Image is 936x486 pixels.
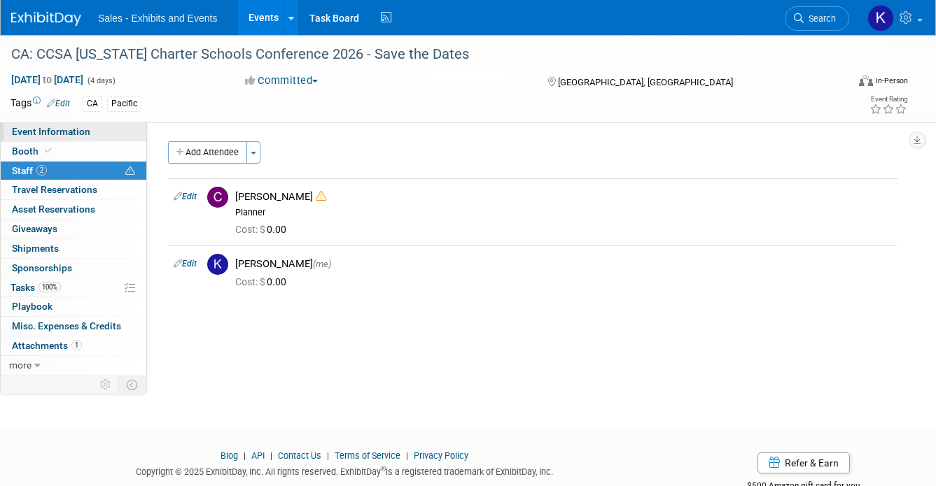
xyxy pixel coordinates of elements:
a: Shipments [1,239,146,258]
td: Toggle Event Tabs [118,376,147,394]
span: Tasks [11,282,61,293]
span: (me) [313,259,331,269]
a: Misc. Expenses & Credits [1,317,146,336]
a: Terms of Service [335,450,400,461]
a: Booth [1,142,146,161]
span: 100% [39,282,61,292]
span: Cost: $ [235,224,267,235]
span: Event Information [12,126,90,137]
div: Planner [235,207,892,218]
a: Refer & Earn [757,452,850,473]
a: Travel Reservations [1,180,146,199]
img: Kristin McGinty [867,5,894,31]
div: [PERSON_NAME] [235,190,892,203]
a: Search [785,6,849,31]
a: API [251,450,265,461]
div: CA [83,97,102,111]
button: Add Attendee [168,141,247,164]
span: | [403,450,412,461]
span: 2 [36,165,47,176]
img: K.jpg [207,254,228,275]
span: Staff [12,165,47,176]
span: 0.00 [235,224,292,235]
span: [GEOGRAPHIC_DATA], [GEOGRAPHIC_DATA] [558,77,733,87]
span: Booth [12,145,55,157]
img: ExhibitDay [11,12,81,26]
a: Blog [221,450,238,461]
a: Playbook [1,297,146,316]
a: Sponsorships [1,259,146,278]
div: Copyright © 2025 ExhibitDay, Inc. All rights reserved. ExhibitDay is a registered trademark of Ex... [11,462,678,478]
span: Search [804,13,836,24]
span: Cost: $ [235,276,267,287]
img: C.jpg [207,187,228,208]
span: Attachments [12,340,82,351]
a: Edit [47,99,70,108]
span: Misc. Expenses & Credits [12,320,121,331]
div: In-Person [875,76,908,86]
span: Asset Reservations [12,203,95,215]
a: Edit [174,192,197,201]
td: Personalize Event Tab Strip [94,376,118,394]
span: Playbook [12,301,53,312]
span: | [240,450,249,461]
i: Booth reservation complete [45,147,52,155]
div: Event Rating [869,96,907,103]
button: Committed [240,73,323,88]
div: [PERSON_NAME] [235,257,892,271]
a: Contact Us [278,450,321,461]
span: Giveaways [12,223,57,234]
a: Giveaways [1,220,146,238]
span: 1 [71,340,82,350]
i: Double-book Warning! [316,191,326,201]
a: Edit [174,259,197,269]
span: [DATE] [DATE] [11,73,84,86]
sup: ® [381,465,386,473]
span: (4 days) [86,76,116,85]
a: Privacy Policy [414,450,468,461]
div: CA: CCSA [US_STATE] Charter Schools Conference 2026 - Save the Dates [6,42,832,67]
a: Event Information [1,122,146,141]
a: Asset Reservations [1,200,146,219]
span: | [267,450,276,461]
span: Sponsorships [12,262,72,273]
a: more [1,356,146,375]
span: | [323,450,333,461]
span: Sales - Exhibits and Events [98,13,217,24]
span: 0.00 [235,276,292,287]
span: Potential Scheduling Conflict -- at least one attendee is tagged in another overlapping event. [125,165,135,178]
a: Tasks100% [1,278,146,297]
a: Staff2 [1,162,146,180]
span: more [9,359,32,371]
div: Event Format [776,73,908,94]
td: Tags [11,96,70,112]
span: to [41,74,54,85]
span: Travel Reservations [12,184,97,195]
span: Shipments [12,243,59,254]
img: Format-Inperson.png [859,75,873,86]
div: Pacific [107,97,141,111]
a: Attachments1 [1,336,146,355]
